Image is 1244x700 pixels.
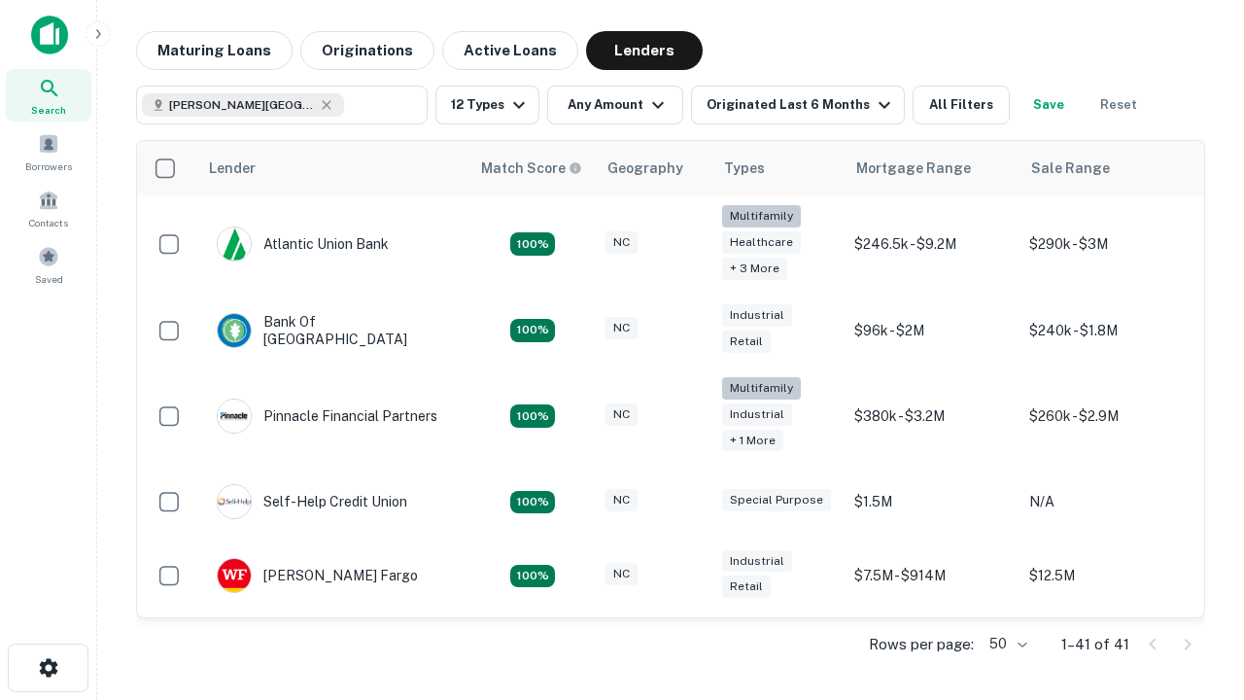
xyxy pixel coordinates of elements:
button: Active Loans [442,31,578,70]
td: $246.5k - $9.2M [845,195,1019,294]
div: [PERSON_NAME] Fargo [217,558,418,593]
div: Lender [209,157,256,180]
div: Matching Properties: 11, hasApolloMatch: undefined [510,491,555,514]
div: Pinnacle Financial Partners [217,399,437,434]
a: Search [6,69,91,122]
div: Matching Properties: 24, hasApolloMatch: undefined [510,404,555,428]
div: Types [724,157,765,180]
button: Any Amount [547,86,683,124]
img: picture [218,227,251,261]
div: + 3 more [722,258,787,280]
th: Mortgage Range [845,141,1019,195]
div: Matching Properties: 15, hasApolloMatch: undefined [510,565,555,588]
th: Lender [197,141,469,195]
td: $240k - $1.8M [1019,294,1194,367]
div: Matching Properties: 15, hasApolloMatch: undefined [510,319,555,342]
div: Geography [607,157,683,180]
div: Industrial [722,550,792,573]
td: $380k - $3.2M [845,367,1019,466]
th: Capitalize uses an advanced AI algorithm to match your search with the best lender. The match sco... [469,141,596,195]
div: Self-help Credit Union [217,484,407,519]
h6: Match Score [481,157,578,179]
img: picture [218,559,251,592]
button: Save your search to get updates of matches that match your search criteria. [1018,86,1080,124]
img: picture [218,485,251,518]
td: $290k - $3M [1019,195,1194,294]
button: Originations [300,31,434,70]
a: Saved [6,238,91,291]
div: NC [605,317,638,339]
button: All Filters [913,86,1010,124]
img: picture [218,400,251,433]
button: Lenders [586,31,703,70]
p: 1–41 of 41 [1061,633,1129,656]
th: Types [712,141,845,195]
div: Special Purpose [722,489,831,511]
div: Industrial [722,304,792,327]
div: NC [605,231,638,254]
p: Rows per page: [869,633,974,656]
span: Borrowers [25,158,72,174]
div: Industrial [722,403,792,426]
div: Matching Properties: 14, hasApolloMatch: undefined [510,232,555,256]
th: Geography [596,141,712,195]
span: Saved [35,271,63,287]
span: Search [31,102,66,118]
div: Retail [722,331,771,353]
img: picture [218,314,251,347]
div: Sale Range [1031,157,1110,180]
div: 50 [982,630,1030,658]
span: Contacts [29,215,68,230]
div: NC [605,489,638,511]
div: Bank Of [GEOGRAPHIC_DATA] [217,313,450,348]
button: Reset [1088,86,1150,124]
div: Multifamily [722,205,801,227]
div: Healthcare [722,231,801,254]
a: Contacts [6,182,91,234]
a: Borrowers [6,125,91,178]
td: $1.5M [845,465,1019,539]
img: capitalize-icon.png [31,16,68,54]
div: Mortgage Range [856,157,971,180]
div: Capitalize uses an advanced AI algorithm to match your search with the best lender. The match sco... [481,157,582,179]
td: $96k - $2M [845,294,1019,367]
td: $12.5M [1019,539,1194,612]
button: 12 Types [435,86,539,124]
div: Atlantic Union Bank [217,227,389,262]
button: Originated Last 6 Months [691,86,905,124]
div: Multifamily [722,377,801,400]
div: + 1 more [722,430,783,452]
div: Retail [722,576,771,598]
span: [PERSON_NAME][GEOGRAPHIC_DATA], [GEOGRAPHIC_DATA] [169,96,315,114]
th: Sale Range [1019,141,1194,195]
button: Maturing Loans [136,31,293,70]
td: N/A [1019,465,1194,539]
div: Originated Last 6 Months [707,93,896,117]
td: $7.5M - $914M [845,539,1019,612]
div: NC [605,403,638,426]
iframe: Chat Widget [1147,482,1244,576]
td: $260k - $2.9M [1019,367,1194,466]
div: NC [605,563,638,585]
